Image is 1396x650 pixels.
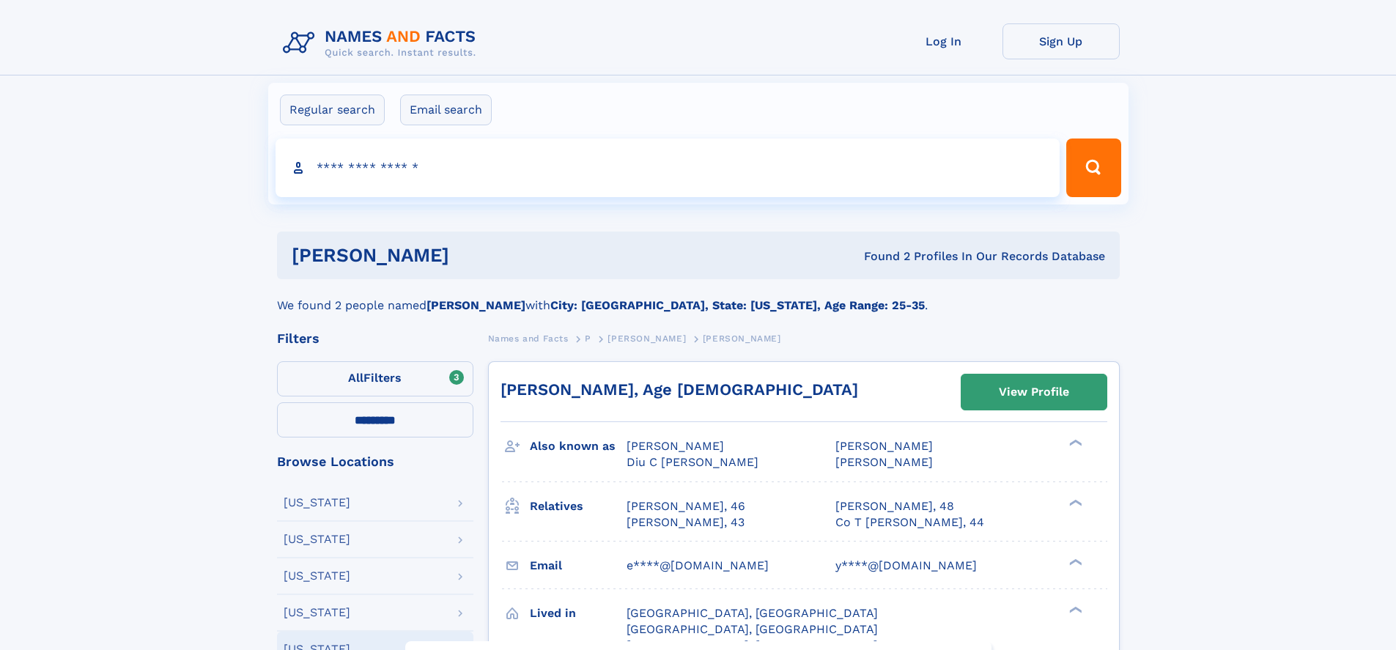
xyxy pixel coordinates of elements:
[276,139,1060,197] input: search input
[1002,23,1120,59] a: Sign Up
[284,497,350,509] div: [US_STATE]
[835,498,954,514] a: [PERSON_NAME], 48
[999,375,1069,409] div: View Profile
[657,248,1105,265] div: Found 2 Profiles In Our Records Database
[277,361,473,396] label: Filters
[607,329,686,347] a: [PERSON_NAME]
[501,380,858,399] a: [PERSON_NAME], Age [DEMOGRAPHIC_DATA]
[277,279,1120,314] div: We found 2 people named with .
[585,329,591,347] a: P
[550,298,925,312] b: City: [GEOGRAPHIC_DATA], State: [US_STATE], Age Range: 25-35
[607,333,686,344] span: [PERSON_NAME]
[835,455,933,469] span: [PERSON_NAME]
[885,23,1002,59] a: Log In
[277,23,488,63] img: Logo Names and Facts
[835,514,984,531] a: Co T [PERSON_NAME], 44
[284,570,350,582] div: [US_STATE]
[1066,438,1083,448] div: ❯
[400,95,492,125] label: Email search
[426,298,525,312] b: [PERSON_NAME]
[280,95,385,125] label: Regular search
[1066,557,1083,566] div: ❯
[530,601,627,626] h3: Lived in
[284,607,350,618] div: [US_STATE]
[530,494,627,519] h3: Relatives
[961,374,1107,410] a: View Profile
[1066,605,1083,614] div: ❯
[277,332,473,345] div: Filters
[348,371,363,385] span: All
[627,455,758,469] span: Diu C [PERSON_NAME]
[530,434,627,459] h3: Also known as
[284,533,350,545] div: [US_STATE]
[627,606,878,620] span: [GEOGRAPHIC_DATA], [GEOGRAPHIC_DATA]
[627,439,724,453] span: [PERSON_NAME]
[1066,498,1083,507] div: ❯
[627,514,745,531] a: [PERSON_NAME], 43
[585,333,591,344] span: P
[277,455,473,468] div: Browse Locations
[530,553,627,578] h3: Email
[627,622,878,636] span: [GEOGRAPHIC_DATA], [GEOGRAPHIC_DATA]
[292,246,657,265] h1: [PERSON_NAME]
[835,439,933,453] span: [PERSON_NAME]
[627,498,745,514] a: [PERSON_NAME], 46
[1066,139,1120,197] button: Search Button
[488,329,569,347] a: Names and Facts
[703,333,781,344] span: [PERSON_NAME]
